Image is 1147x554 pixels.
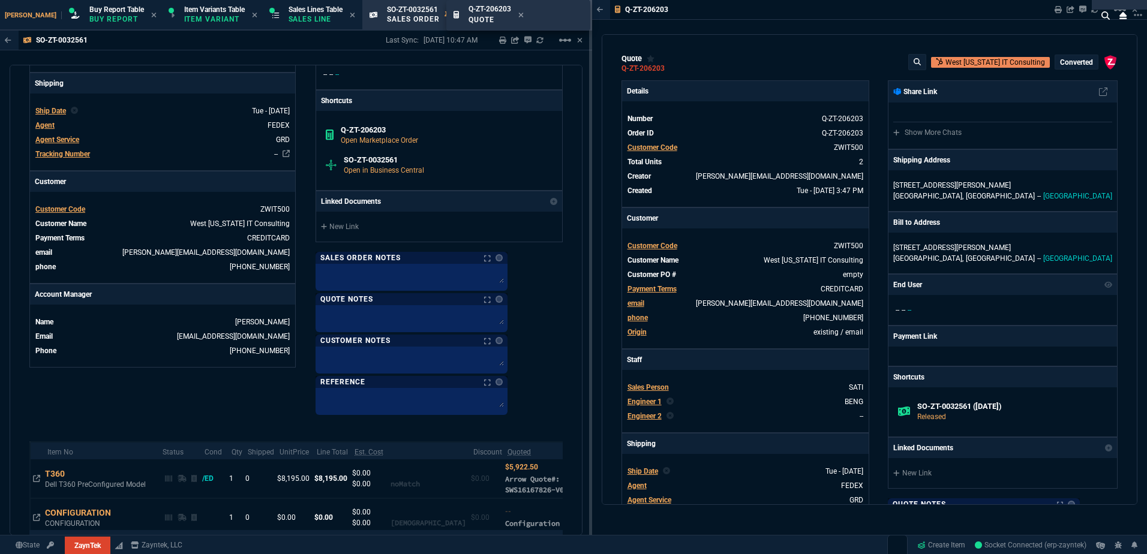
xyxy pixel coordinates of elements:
p: Sales Order [387,14,440,24]
a: GRD [849,496,863,504]
a: Show More Chats [893,128,962,137]
span: 2025-10-14T15:47:31.096Z [797,186,863,195]
td: 1 [227,459,243,498]
span: Order ID [627,129,654,137]
th: Item No [43,442,158,459]
tr: undefined [627,326,864,338]
nx-icon: Close Tab [252,11,257,20]
th: Shipped [243,442,275,459]
span: [GEOGRAPHIC_DATA] [966,192,1035,200]
span: Payment Terms [627,285,677,293]
td: 0 [243,459,275,498]
span: phone [627,314,648,322]
tr: 432 7892222 [627,312,864,324]
span: Engineer 2 [627,412,662,420]
a: Hide Workbench [577,35,582,45]
a: 432 7892222 [803,314,863,322]
a: West Texas IT Consulting [764,256,863,264]
p: Shipping [622,433,869,454]
span: email [35,248,52,257]
span: [GEOGRAPHIC_DATA] [1043,254,1112,263]
span: CREDITCARD [247,234,290,242]
p: Open Marketplace Order [341,135,553,146]
tr: undefined [35,119,290,131]
p: Customer [30,171,295,192]
a: New Link [321,221,557,232]
p: $0.00 [352,468,391,478]
span: [GEOGRAPHIC_DATA], [893,254,963,263]
tr: undefined [35,218,290,230]
nx-icon: Clear selected rep [663,466,670,477]
div: T360 [45,468,76,480]
mat-icon: Example home icon [558,33,572,47]
nx-icon: Clear selected rep [666,396,674,407]
span: Buy Report Table [89,5,144,14]
p: Details [622,81,869,101]
p: $0.00 [314,512,347,523]
p: Quote Notes [320,294,374,304]
tr: undefined [627,170,864,182]
span: Engineer 1 [627,398,662,406]
a: BENG [845,398,863,406]
span: [GEOGRAPHIC_DATA] [1043,192,1112,200]
p: Linked Documents [893,442,953,453]
span: Configuration Notes [505,519,585,528]
tr: undefined [35,203,290,215]
a: West Texas IT Consulting [190,219,290,228]
span: existing / email [813,328,863,336]
a: FEDEX [841,481,863,490]
tr: undefined [627,494,864,506]
a: 432 7892222 [230,263,290,271]
tr: undefined [35,134,290,146]
nx-icon: Open New Tab [1134,10,1142,21]
p: Customer Notes [320,336,391,345]
p: $0.00 [352,507,391,517]
h6: SO-ZT-0032561 [344,155,553,165]
div: CONFIGURATION [45,507,122,519]
p: Account Manager [30,284,295,305]
span: 2 [859,158,863,166]
tr: undefined [35,148,290,160]
span: Arrow Quote#: SWS16167826-V0 [505,474,564,494]
p: Share Link [893,86,937,97]
tr: CONFIGURATION [30,498,783,537]
span: Payment Terms [35,234,85,242]
p: Customer [622,208,869,228]
p: Dell T360 PreConfigured Model [45,480,146,489]
span: Creator [627,172,651,180]
h6: Q-ZT-206203 [341,125,553,135]
span: Number [627,115,653,123]
tr: undefined [627,254,864,266]
span: Name [35,318,53,326]
span: Sales Lines Table [289,5,343,14]
span: Customer Name [35,219,86,228]
span: -- [1037,192,1041,200]
p: $0.00 [352,478,391,489]
p: $0.00 [471,473,500,484]
span: Agent Service [627,496,671,504]
a: Global State [12,540,43,550]
span: ZWIT500 [260,205,290,213]
nx-icon: Close Tab [457,11,463,20]
span: Customer Code [627,242,677,250]
p: Reference [320,377,366,387]
span: Agent [627,481,647,490]
span: [PERSON_NAME] [5,11,62,19]
span: Tracking Number [35,150,90,158]
div: /ED [202,473,225,484]
nx-icon: Open New Tab [579,10,587,21]
span: Ship Date [627,467,658,475]
tr: undefined [35,330,290,342]
nx-icon: Close Tab [350,11,355,20]
span: Socket Connected (erp-zayntek) [975,541,1086,549]
a: [PERSON_NAME][EMAIL_ADDRESS][DOMAIN_NAME] [122,248,290,257]
span: Customer Code [627,143,677,152]
th: UnitPrice [275,442,312,459]
nx-icon: Close Workbench [1115,8,1131,23]
th: Line Total [312,442,350,459]
span: Total Units [627,158,662,166]
a: 5622794585 [230,347,290,355]
a: New Link [893,468,1112,478]
span: Customer Name [627,256,678,264]
a: See Marketplace Order [822,129,863,137]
